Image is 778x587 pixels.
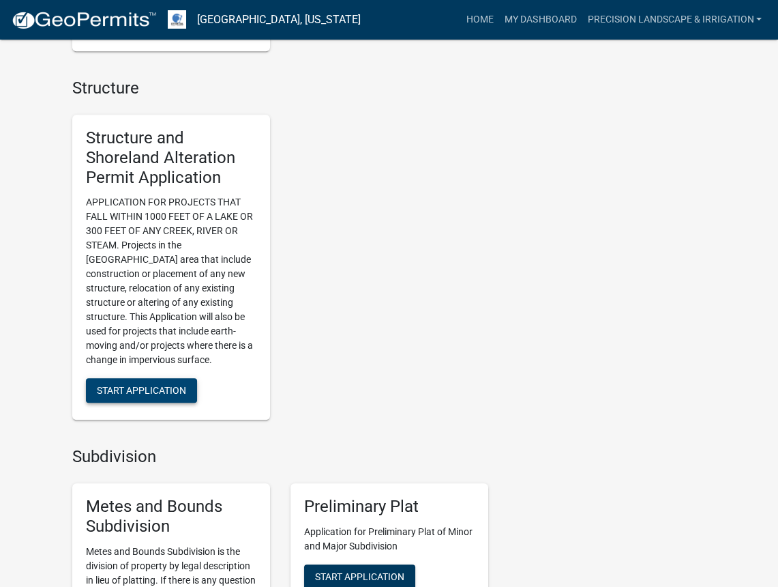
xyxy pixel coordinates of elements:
a: Precision Landscape & Irrigation [582,7,767,33]
h5: Metes and Bounds Subdivision [86,497,256,536]
h4: Subdivision [72,447,488,467]
span: Start Application [315,571,404,582]
img: Otter Tail County, Minnesota [168,10,186,29]
button: Start Application [86,378,197,403]
h5: Structure and Shoreland Alteration Permit Application [86,128,256,187]
a: [GEOGRAPHIC_DATA], [US_STATE] [197,8,361,31]
p: APPLICATION FOR PROJECTS THAT FALL WITHIN 1000 FEET OF A LAKE OR 300 FEET OF ANY CREEK, RIVER OR ... [86,195,256,367]
a: Home [461,7,499,33]
p: Application for Preliminary Plat of Minor and Major Subdivision [304,525,475,554]
h4: Structure [72,78,488,98]
span: Start Application [97,385,186,396]
h5: Preliminary Plat [304,497,475,517]
a: My Dashboard [499,7,582,33]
